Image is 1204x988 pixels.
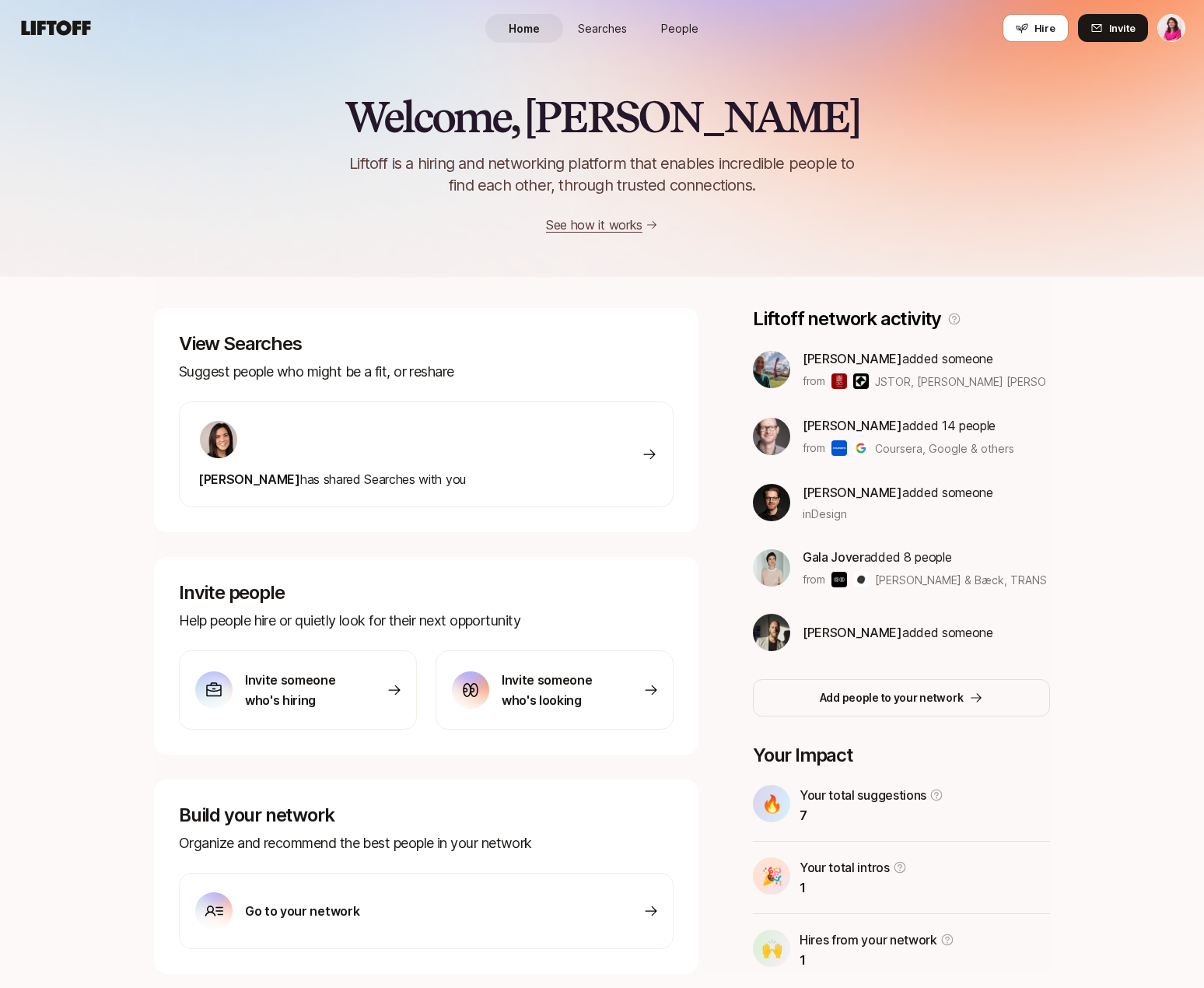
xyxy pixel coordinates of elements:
[803,549,864,565] span: Gala Jover
[803,372,825,391] p: from
[875,573,1179,587] span: [PERSON_NAME] & Bæck, TRANSCRIPT Magazine & others
[753,484,790,521] img: ACg8ocLkLr99FhTl-kK-fHkDFhetpnfS0fTAm4rmr9-oxoZ0EDUNs14=s160-c
[803,547,1046,567] p: added 8 people
[853,572,869,587] img: TRANSCRIPT Magazine
[803,351,902,366] span: [PERSON_NAME]
[245,901,359,921] p: Go to your network
[753,857,790,895] div: 🎉
[831,373,847,389] img: JSTOR
[179,804,674,826] p: Build your network
[179,832,674,854] p: Organize and recommend the best people in your network
[753,418,790,455] img: 38265413_5a66_4abc_b3e5_8d96d609e730.jpg
[803,570,825,589] p: from
[578,20,627,37] span: Searches
[803,485,902,500] span: [PERSON_NAME]
[753,351,790,388] img: 6ddf23a3_53e8_4da6_94c6_760b43a72fa7.jfif
[198,471,300,487] span: [PERSON_NAME]
[641,14,719,43] a: People
[245,670,354,710] p: Invite someone who's hiring
[753,930,790,967] div: 🙌
[1109,20,1136,36] span: Invite
[803,482,993,503] p: added someone
[875,373,1046,390] span: JSTOR, [PERSON_NAME] [PERSON_NAME] & others
[803,506,847,522] span: in Design
[800,857,890,878] p: Your total intros
[800,805,943,825] p: 7
[800,878,907,898] p: 1
[753,745,1050,766] p: Your Impact
[200,421,237,458] img: 71d7b91d_d7cb_43b4_a7ea_a9b2f2cc6e03.jpg
[800,785,926,805] p: Your total suggestions
[803,439,825,457] p: from
[324,152,880,196] p: Liftoff is a hiring and networking platform that enables incredible people to find each other, th...
[753,549,790,587] img: ACg8ocKhcGRvChYzWN2dihFRyxedT7mU-5ndcsMXykEoNcm4V62MVdan=s160-c
[1157,14,1185,42] button: Emma Frane
[803,622,993,643] p: added someone
[753,679,1050,716] button: Add people to your network
[803,349,1046,369] p: added someone
[485,14,563,43] a: Home
[820,688,964,707] p: Add people to your network
[853,373,869,389] img: Kleiner Perkins
[546,217,642,233] a: See how it works
[345,93,860,140] h2: Welcome, [PERSON_NAME]
[661,20,698,37] span: People
[179,361,674,383] p: Suggest people who might be a fit, or reshare
[753,785,790,822] div: 🔥
[509,20,540,37] span: Home
[803,625,902,640] span: [PERSON_NAME]
[831,440,847,456] img: Coursera
[803,418,902,433] span: [PERSON_NAME]
[502,670,611,710] p: Invite someone who's looking
[198,471,466,487] span: has shared Searches with you
[563,14,641,43] a: Searches
[753,614,790,651] img: 318e5d3d_b654_46dc_b918_bcb3f7c51db9.jpg
[1034,20,1055,36] span: Hire
[1078,14,1148,42] button: Invite
[853,440,869,456] img: Google
[753,308,941,330] p: Liftoff network activity
[875,440,1014,457] span: Coursera, Google & others
[800,950,954,970] p: 1
[179,333,674,355] p: View Searches
[831,572,847,587] img: Bakken & Bæck
[803,415,1014,436] p: added 14 people
[800,930,937,950] p: Hires from your network
[179,582,674,604] p: Invite people
[179,610,674,632] p: Help people hire or quietly look for their next opportunity
[1158,15,1185,41] img: Emma Frane
[1003,14,1069,42] button: Hire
